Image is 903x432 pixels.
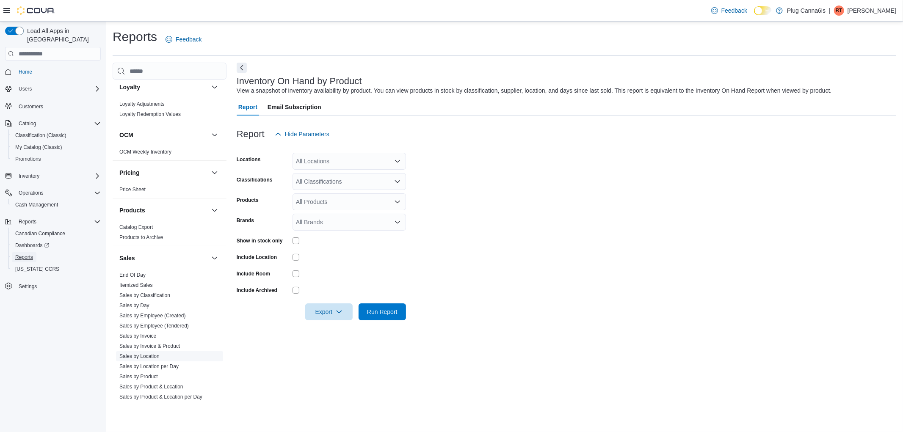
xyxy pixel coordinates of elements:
[310,303,348,320] span: Export
[119,224,153,230] a: Catalog Export
[394,198,401,205] button: Open list of options
[176,35,202,44] span: Feedback
[119,353,160,359] a: Sales by Location
[119,83,140,91] h3: Loyalty
[19,173,39,179] span: Inventory
[119,282,153,289] span: Itemized Sales
[15,144,62,151] span: My Catalog (Classic)
[15,242,49,249] span: Dashboards
[119,363,179,369] a: Sales by Location per Day
[12,264,101,274] span: Washington CCRS
[162,31,205,48] a: Feedback
[113,222,226,246] div: Products
[12,228,69,239] a: Canadian Compliance
[119,187,146,193] a: Price Sheet
[113,28,157,45] h1: Reports
[305,303,353,320] button: Export
[15,171,43,181] button: Inventory
[359,303,406,320] button: Run Report
[119,333,156,339] span: Sales by Invoice
[119,101,165,107] span: Loyalty Adjustments
[2,66,104,78] button: Home
[2,100,104,112] button: Customers
[834,6,844,16] div: Randy Tay
[2,280,104,292] button: Settings
[119,394,202,400] a: Sales by Product & Location per Day
[119,323,189,329] a: Sales by Employee (Tendered)
[119,131,208,139] button: OCM
[15,266,59,272] span: [US_STATE] CCRS
[12,252,101,262] span: Reports
[19,120,36,127] span: Catalog
[12,130,101,140] span: Classification (Classic)
[15,132,66,139] span: Classification (Classic)
[15,281,40,292] a: Settings
[237,129,265,139] h3: Report
[19,283,37,290] span: Settings
[15,84,35,94] button: Users
[15,66,101,77] span: Home
[119,343,180,349] a: Sales by Invoice & Product
[15,156,41,162] span: Promotions
[8,153,104,165] button: Promotions
[12,142,101,152] span: My Catalog (Classic)
[8,141,104,153] button: My Catalog (Classic)
[15,254,33,261] span: Reports
[12,228,101,239] span: Canadian Compliance
[19,103,43,110] span: Customers
[119,292,170,298] a: Sales by Classification
[119,373,158,380] span: Sales by Product
[210,205,220,215] button: Products
[113,99,226,123] div: Loyalty
[119,186,146,193] span: Price Sheet
[829,6,831,16] p: |
[113,270,226,415] div: Sales
[237,76,362,86] h3: Inventory On Hand by Product
[8,251,104,263] button: Reports
[119,131,133,139] h3: OCM
[15,201,58,208] span: Cash Management
[836,6,842,16] span: RT
[119,149,171,155] span: OCM Weekly Inventory
[210,168,220,178] button: Pricing
[119,111,181,117] a: Loyalty Redemption Values
[210,82,220,92] button: Loyalty
[238,99,257,116] span: Report
[394,158,401,165] button: Open list of options
[119,312,186,319] span: Sales by Employee (Created)
[15,118,101,129] span: Catalog
[12,130,70,140] a: Classification (Classic)
[210,253,220,263] button: Sales
[12,200,101,210] span: Cash Management
[15,67,36,77] a: Home
[119,302,149,309] span: Sales by Day
[113,184,226,198] div: Pricing
[12,142,66,152] a: My Catalog (Classic)
[15,188,47,198] button: Operations
[119,168,139,177] h3: Pricing
[15,217,101,227] span: Reports
[15,230,65,237] span: Canadian Compliance
[237,254,277,261] label: Include Location
[268,99,321,116] span: Email Subscription
[2,170,104,182] button: Inventory
[12,252,36,262] a: Reports
[119,383,183,390] span: Sales by Product & Location
[19,85,32,92] span: Users
[2,83,104,95] button: Users
[8,199,104,211] button: Cash Management
[119,282,153,288] a: Itemized Sales
[237,197,259,204] label: Products
[367,308,398,316] span: Run Report
[8,239,104,251] a: Dashboards
[15,188,101,198] span: Operations
[113,147,226,160] div: OCM
[119,254,208,262] button: Sales
[19,69,32,75] span: Home
[15,102,47,112] a: Customers
[237,237,283,244] label: Show in stock only
[119,384,183,390] a: Sales by Product & Location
